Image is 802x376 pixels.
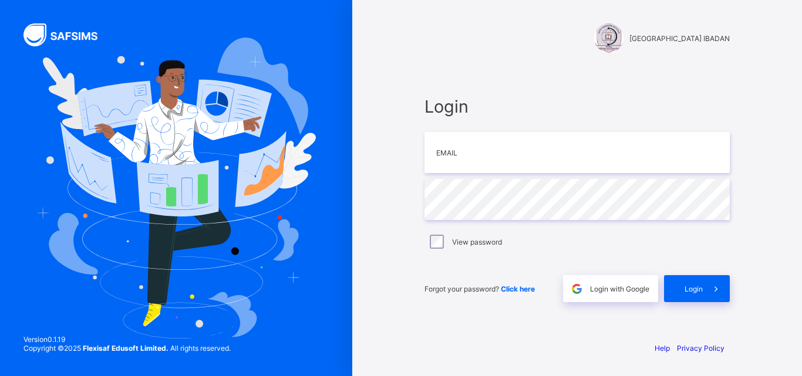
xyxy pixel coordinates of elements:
span: Version 0.1.19 [23,335,231,344]
a: Click here [501,284,535,293]
img: SAFSIMS Logo [23,23,112,46]
img: google.396cfc9801f0270233282035f929180a.svg [570,282,584,296]
a: Help [655,344,670,353]
label: View password [452,238,502,246]
span: Copyright © 2025 All rights reserved. [23,344,231,353]
img: Hero Image [36,38,316,338]
a: Privacy Policy [677,344,725,353]
span: Login [685,284,703,293]
span: Login [424,96,730,117]
span: Forgot your password? [424,284,535,293]
strong: Flexisaf Edusoft Limited. [83,344,169,353]
span: Login with Google [590,284,649,293]
span: [GEOGRAPHIC_DATA] IBADAN [629,34,730,43]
